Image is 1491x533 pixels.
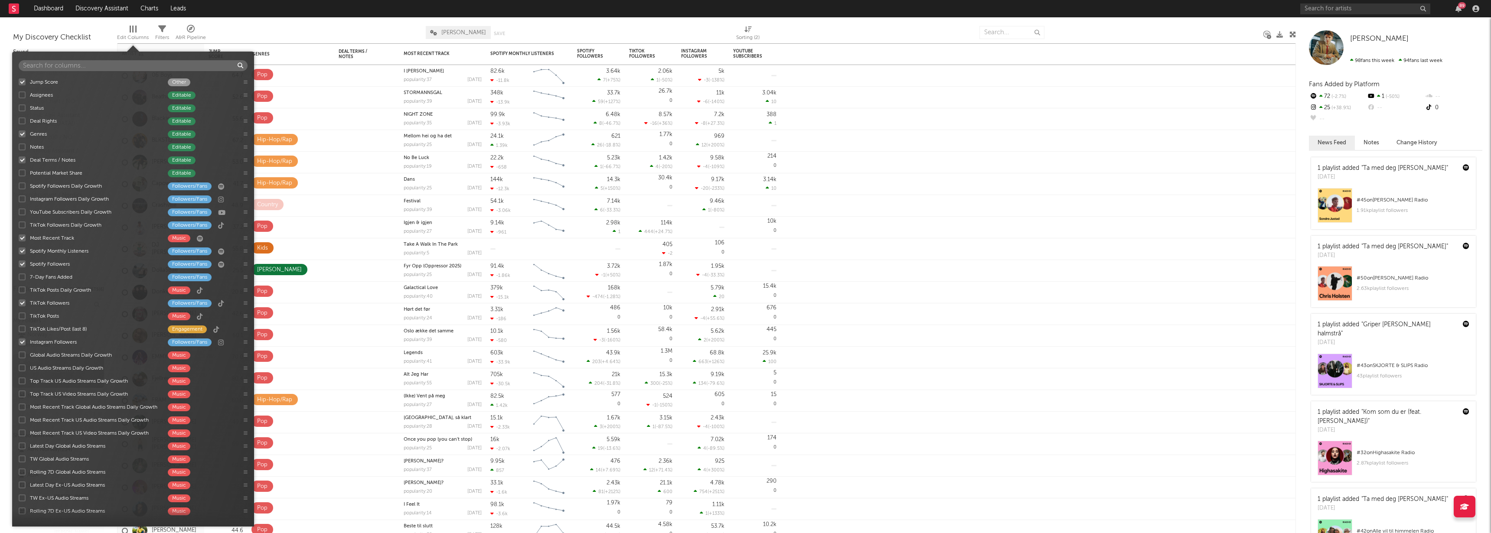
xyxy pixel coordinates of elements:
div: ( ) [595,272,620,278]
div: Editable [168,130,196,138]
div: Saved [13,47,104,58]
div: popularity: 19 [404,164,432,169]
span: -2.7 % [1330,94,1346,99]
div: TikTok Followers [629,49,659,59]
span: 1 [708,208,710,213]
div: 82.6k [490,68,505,74]
a: Igjen & igjen [404,221,432,225]
span: -233 % [710,186,723,191]
div: ( ) [592,99,620,104]
input: Search for columns... [19,60,248,71]
div: NIGHT ZONE [404,112,482,117]
div: Deal Rights [30,117,159,125]
div: 0 [629,173,672,195]
svg: Chart title [529,87,568,108]
div: popularity: 27 [404,229,432,234]
div: Hip-Hop/Rap [257,178,292,188]
a: #45on[PERSON_NAME] Radio1.91kplaylist followers [1311,188,1476,229]
span: +38.9 % [1330,106,1351,110]
div: ( ) [594,164,620,169]
a: [PERSON_NAME]? [404,459,444,464]
div: Other [168,78,190,86]
div: Potential Market Share [30,169,159,177]
span: 1 [656,78,659,83]
div: Sorting ( 2 ) [736,32,760,43]
div: ( ) [695,120,724,126]
div: Edit Columns [117,32,149,43]
div: Status [30,104,159,112]
div: 43 playlist followers [1357,371,1469,381]
div: -12.3k [490,186,509,192]
div: Followers/Fans [168,182,212,190]
div: 0 [681,238,724,260]
div: -13.9k [490,99,510,105]
a: (Ikke) Vent på meg [404,394,445,399]
div: Instagram Followers [681,49,711,59]
span: 1 [774,121,776,126]
span: -3 [704,78,708,83]
div: 72 [1309,91,1367,102]
div: 1.77k [659,132,672,137]
div: popularity: 5 [404,251,429,256]
div: 9.46k [710,198,724,204]
span: -66.7 % [604,165,619,169]
div: 144k [490,177,503,182]
div: 25 [1309,102,1367,114]
span: 10 [771,100,776,104]
div: [DATE] [467,164,482,169]
span: -50 % [660,78,671,83]
div: 969 [714,133,724,139]
div: 0 [733,217,776,238]
div: -658 [490,164,507,170]
div: ( ) [696,142,724,148]
div: Spotify Followers [577,49,607,59]
svg: Chart title [529,260,568,282]
div: 168k [608,285,620,291]
span: +50 % [607,273,619,278]
div: 14.3k [607,177,620,182]
div: ( ) [697,164,724,169]
div: Pop [257,113,268,123]
span: 26 [597,143,603,148]
div: # 32 on Highasakite Radio [1357,448,1469,458]
div: ( ) [644,120,672,126]
div: 8.57k [659,112,672,117]
svg: Chart title [529,195,568,217]
a: Legends [404,351,423,355]
a: Oslo ække det samme [404,329,453,334]
span: 1 [618,230,620,234]
div: STORMANNSGAL [404,91,482,95]
div: Festival [404,199,482,204]
div: Kids [257,243,268,253]
div: ( ) [697,99,724,104]
a: Festival [404,199,421,204]
div: -961 [490,229,506,235]
div: 22.2k [490,155,504,161]
div: Followers/Fans [168,221,212,229]
div: 2.06k [658,68,672,74]
div: Editable [168,91,196,99]
a: NIGHT ZONE [404,112,433,117]
input: Search... [979,26,1044,39]
a: Dans [404,177,415,182]
span: +75 % [607,78,619,83]
span: 10 [771,186,776,191]
div: 6.48k [606,112,620,117]
span: -80 % [711,208,723,213]
button: Save [494,31,505,36]
div: ( ) [650,164,672,169]
span: +36 % [659,121,671,126]
div: 405 [662,242,672,247]
div: 2.87k playlist followers [1357,458,1469,468]
span: -4 [703,165,708,169]
span: -20 [701,186,708,191]
svg: Chart title [529,217,568,238]
div: 348k [490,90,503,96]
div: 15.4k [763,283,776,289]
div: Editable [168,117,196,125]
div: [DATE] [467,99,482,104]
div: 11k [716,90,724,96]
a: "Ta med deg [PERSON_NAME]" [1361,244,1448,250]
div: Dans [404,177,482,182]
a: [PERSON_NAME] [1350,35,1409,43]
